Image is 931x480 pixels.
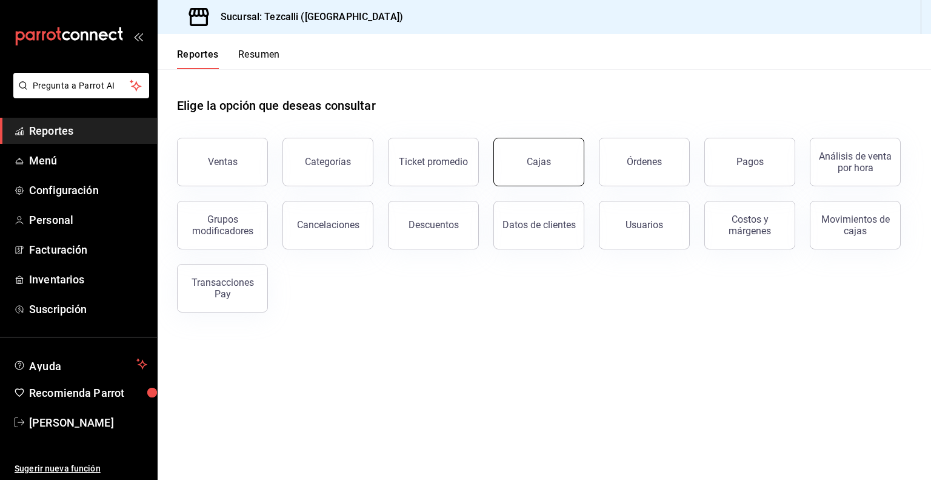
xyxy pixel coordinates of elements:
button: Usuarios [599,201,690,249]
button: Cajas [493,138,584,186]
button: Ventas [177,138,268,186]
div: Ventas [208,156,238,167]
a: Pregunta a Parrot AI [8,88,149,101]
h1: Elige la opción que deseas consultar [177,96,376,115]
button: Movimientos de cajas [810,201,901,249]
span: Reportes [29,123,147,139]
span: Pregunta a Parrot AI [33,79,130,92]
button: Órdenes [599,138,690,186]
button: Datos de clientes [493,201,584,249]
span: Suscripción [29,301,147,317]
button: Descuentos [388,201,479,249]
button: Análisis de venta por hora [810,138,901,186]
button: Pagos [704,138,795,186]
div: Costos y márgenes [712,214,787,237]
button: Transacciones Pay [177,264,268,313]
div: Cancelaciones [297,219,359,231]
span: Inventarios [29,271,147,288]
button: Ticket promedio [388,138,479,186]
button: open_drawer_menu [133,32,143,41]
h3: Sucursal: Tezcalli ([GEOGRAPHIC_DATA]) [211,10,403,24]
div: Movimientos de cajas [818,214,893,237]
span: Personal [29,212,147,228]
button: Pregunta a Parrot AI [13,73,149,98]
div: Datos de clientes [502,219,576,231]
span: Recomienda Parrot [29,385,147,401]
div: Categorías [305,156,351,167]
span: [PERSON_NAME] [29,414,147,431]
div: Transacciones Pay [185,277,260,300]
div: Órdenes [627,156,662,167]
div: Descuentos [409,219,459,231]
span: Facturación [29,242,147,258]
button: Costos y márgenes [704,201,795,249]
div: Cajas [527,156,551,167]
div: Ticket promedio [399,156,468,167]
button: Grupos modificadores [177,201,268,249]
div: Grupos modificadores [185,214,260,237]
div: Análisis de venta por hora [818,150,893,174]
span: Menú [29,152,147,169]
button: Resumen [238,49,280,69]
div: Pagos [736,156,764,167]
button: Categorías [282,138,373,186]
span: Ayuda [29,357,132,371]
div: navigation tabs [177,49,280,69]
div: Usuarios [626,219,663,231]
span: Sugerir nueva función [15,462,147,475]
button: Cancelaciones [282,201,373,249]
span: Configuración [29,182,147,198]
button: Reportes [177,49,219,69]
